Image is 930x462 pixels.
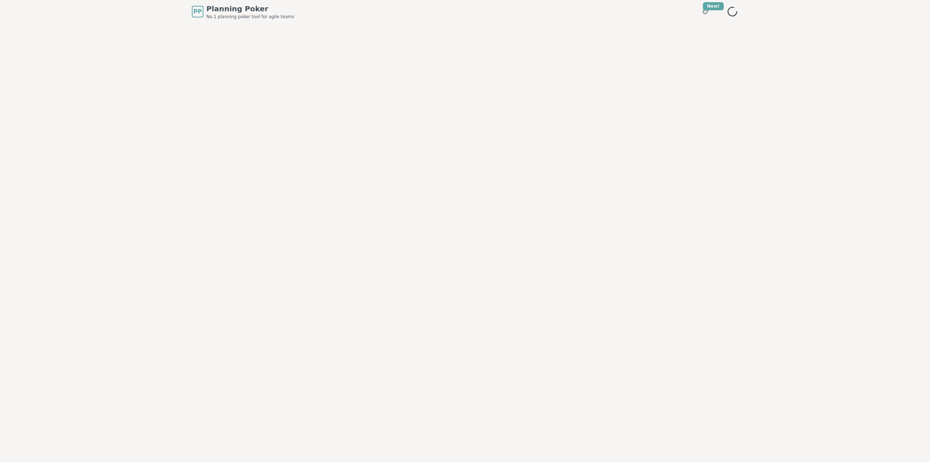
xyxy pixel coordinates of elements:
a: PPPlanning PokerNo.1 planning poker tool for agile teams [192,4,294,20]
div: New! [703,2,724,10]
span: PP [193,7,202,16]
button: New! [699,5,712,18]
span: No.1 planning poker tool for agile teams [206,14,294,20]
span: Planning Poker [206,4,294,14]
